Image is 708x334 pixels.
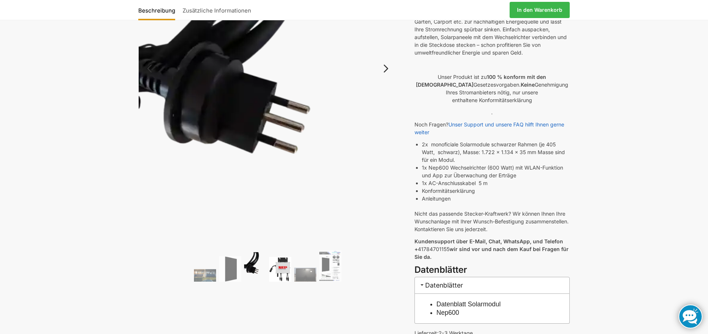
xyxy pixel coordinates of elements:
a: Nep600 [437,309,459,316]
img: TommaTech Vorderseite [219,256,241,282]
img: Anschlusskabel-3meter_schweizer-stecker [244,252,266,282]
li: 1x Nep600 Wechselrichter (600 Watt) mit WLAN-Funktion und App zur Überwachung der Erträge [422,164,570,179]
p: Unser Produkt ist zu Gesetzesvorgaben. Genehmigung Ihres Stromanbieters nötig, nur unsere enthalt... [414,73,570,104]
p: Nicht das passende Stecker-Kraftwerk? Wir können Ihnen Ihre Wunschanlage mit Ihrer Wunsch-Befesti... [414,210,570,233]
h3: Datenblätter [414,277,570,293]
img: NEP 800 Drosselbar auf 600 Watt [269,257,291,281]
li: Konformitätserklärung [422,187,570,195]
strong: Keine [521,81,535,88]
strong: 100 % konform mit den [DEMOGRAPHIC_DATA] [416,74,546,88]
p: Noch Fragen? [414,121,570,136]
img: 2 Balkonkraftwerke [194,269,216,281]
li: 2x monoficiale Solarmodule schwarzer Rahmen (je 405 Watt, schwarz), Masse: 1.722 x 1.134 x 35 mm ... [422,140,570,164]
li: 1x AC-Anschlusskabel 5 m [422,179,570,187]
p: Unser steckerfertiges Balkonkraftwerk macht Ihren Balkon, Garten, Carport etc. zur nachhaltigen E... [414,10,570,56]
p: 41784701155 [414,237,570,261]
img: Balkonkraftwerk 600/810 Watt Fullblack – Bild 6 [319,250,341,282]
img: Balkonkraftwerk 600/810 Watt Fullblack – Bild 5 [294,268,316,282]
a: Beschreibung [138,1,179,19]
strong: wir sind vor und nach dem Kauf bei Fragen für Sie da. [414,246,569,260]
a: Datenblatt Solarmodul [437,300,501,308]
a: Unser Support und unsere FAQ hilft Ihnen gerne weiter [414,121,564,135]
a: In den Warenkorb [510,2,570,18]
h3: Datenblätter [414,264,570,276]
li: Anleitungen [422,195,570,202]
p: . [414,108,570,116]
a: Zusätzliche Informationen [179,1,255,19]
strong: Kundensupport über E-Mail, Chat, WhatsApp, und Telefon + [414,238,563,252]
